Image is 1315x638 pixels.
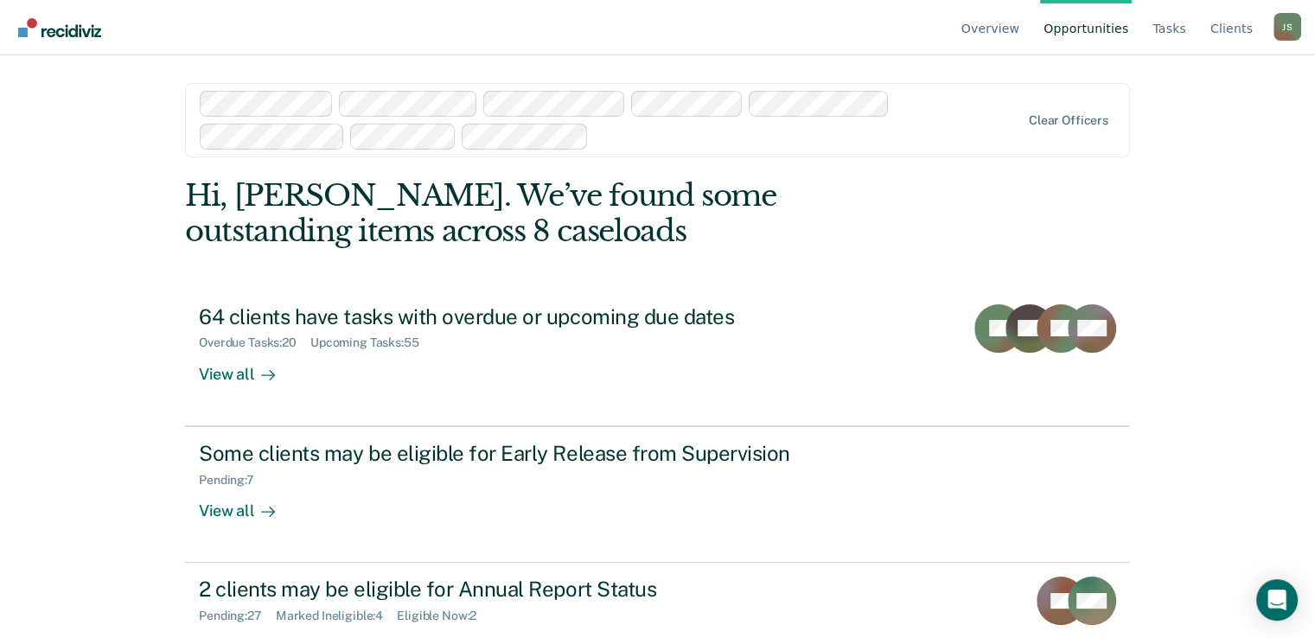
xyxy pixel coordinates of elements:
[1256,579,1298,621] div: Open Intercom Messenger
[1274,13,1301,41] div: J S
[185,426,1130,563] a: Some clients may be eligible for Early Release from SupervisionPending:7View all
[310,335,433,350] div: Upcoming Tasks : 55
[199,441,806,466] div: Some clients may be eligible for Early Release from Supervision
[199,473,268,488] div: Pending : 7
[18,18,101,37] img: Recidiviz
[397,609,490,623] div: Eligible Now : 2
[199,577,806,602] div: 2 clients may be eligible for Annual Report Status
[199,487,296,520] div: View all
[1029,113,1108,128] div: Clear officers
[199,304,806,329] div: 64 clients have tasks with overdue or upcoming due dates
[199,609,276,623] div: Pending : 27
[1274,13,1301,41] button: Profile dropdown button
[185,178,941,249] div: Hi, [PERSON_NAME]. We’ve found some outstanding items across 8 caseloads
[185,290,1130,426] a: 64 clients have tasks with overdue or upcoming due datesOverdue Tasks:20Upcoming Tasks:55View all
[199,335,310,350] div: Overdue Tasks : 20
[199,350,296,384] div: View all
[276,609,397,623] div: Marked Ineligible : 4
